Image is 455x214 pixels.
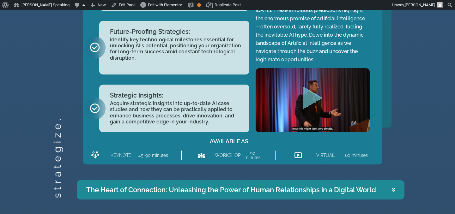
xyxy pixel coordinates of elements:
h2: WORKSHOP [215,153,237,158]
h2: KEYNOTE [111,153,131,158]
div: Play Video [300,86,325,114]
span: Edit with Elementor [148,3,182,7]
summary: The Heart of Connection: Unleashing the Power of Human Relationships in a Digital World [77,180,404,199]
h2: strategize. [52,187,63,198]
h2: 90 minutes [243,151,262,160]
h2: 45-90 minutes [138,153,168,158]
h2: 60 minutes [345,153,368,158]
h2: AVAILABLE AS: [86,139,373,144]
div: The Heart of Connection: Unleashing the Power of Human Relationships in a Digital World [86,185,376,195]
h2: Acquire strategic insights into up-to-date AI case studies and how they can be practically applie... [110,100,243,125]
h2: Strategic Insights: [110,92,243,98]
div: OK [197,3,201,7]
h2: Future-Proofing Strategies: [110,28,243,35]
span: [PERSON_NAME] [405,3,435,7]
h2: VIRTUAL [316,153,335,158]
h2: Identify key technological milestones essential for unlocking AI's potential, positioning your or... [110,37,243,67]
